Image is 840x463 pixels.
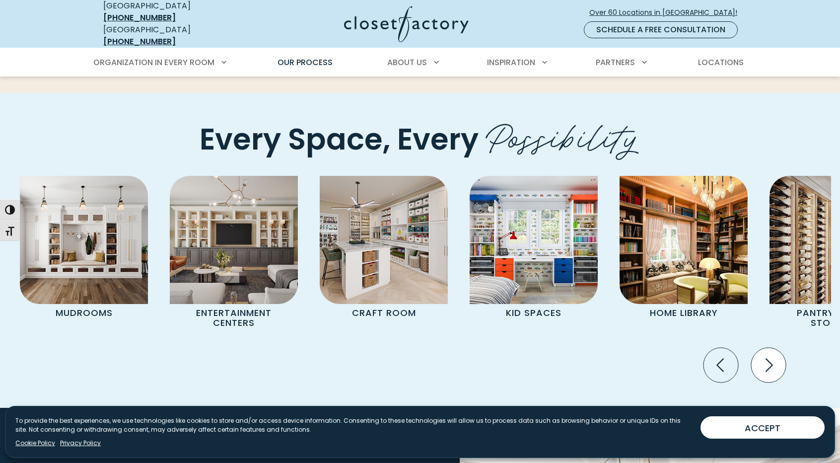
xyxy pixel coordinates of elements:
p: Entertainment Centers [186,304,282,332]
a: Over 60 Locations in [GEOGRAPHIC_DATA]! [589,4,746,21]
img: Kids Room Cabinetry [470,176,598,304]
a: Schedule a Free Consultation [584,21,738,38]
a: Kids Room Cabinetry Kid Spaces [459,176,609,322]
a: [PHONE_NUMBER] [103,36,176,47]
button: ACCEPT [700,416,825,439]
img: Mudroom Cabinets [20,176,148,304]
p: Kid Spaces [486,304,582,322]
a: [PHONE_NUMBER] [103,12,176,23]
a: Cookie Policy [15,439,55,448]
p: Home Library [635,304,732,322]
img: Custom craft room [320,176,448,304]
img: Entertainment Center [170,176,298,304]
button: Next slide [747,344,790,386]
nav: Primary Menu [86,49,754,77]
p: Craft Room [336,304,432,322]
span: Possibility [486,107,640,161]
a: Custom craft room Craft Room [309,176,459,322]
span: Organization in Every Room [93,57,214,68]
img: Home Library [620,176,748,304]
span: Every Space, [200,119,390,160]
span: About Us [387,57,427,68]
img: Closet Factory Logo [344,6,469,42]
span: Our Process [278,57,333,68]
button: Previous slide [700,344,742,386]
a: Entertainment Center Entertainment Centers [159,176,309,332]
span: Inspiration [487,57,535,68]
span: Partners [596,57,635,68]
span: Every [397,119,479,160]
a: Mudroom Cabinets Mudrooms [9,176,159,322]
span: Over 60 Locations in [GEOGRAPHIC_DATA]! [589,7,745,18]
p: To provide the best experiences, we use technologies like cookies to store and/or access device i... [15,416,693,434]
span: Locations [698,57,744,68]
a: Privacy Policy [60,439,101,448]
p: Mudrooms [36,304,132,322]
div: [GEOGRAPHIC_DATA] [103,24,247,48]
a: Home Library Home Library [609,176,759,322]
